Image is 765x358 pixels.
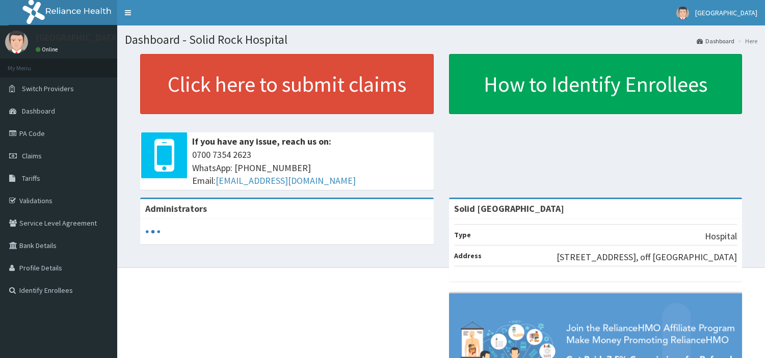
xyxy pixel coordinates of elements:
p: [GEOGRAPHIC_DATA] [36,33,120,42]
p: [STREET_ADDRESS], off [GEOGRAPHIC_DATA] [557,251,737,264]
b: Address [454,251,482,260]
a: How to Identify Enrollees [449,54,743,114]
a: Click here to submit claims [140,54,434,114]
b: Type [454,230,471,239]
a: [EMAIL_ADDRESS][DOMAIN_NAME] [216,175,356,186]
li: Here [735,37,757,45]
span: Tariffs [22,174,40,183]
span: 0700 7354 2623 WhatsApp: [PHONE_NUMBER] Email: [192,148,429,187]
img: User Image [5,31,28,53]
b: Administrators [145,203,207,214]
span: Dashboard [22,106,55,116]
b: If you have any issue, reach us on: [192,135,331,147]
svg: audio-loading [145,224,161,239]
img: User Image [676,7,689,19]
h1: Dashboard - Solid Rock Hospital [125,33,757,46]
p: Hospital [705,230,737,243]
span: Claims [22,151,42,160]
a: Online [36,46,60,53]
span: [GEOGRAPHIC_DATA] [695,8,757,17]
a: Dashboard [697,37,734,45]
span: Switch Providers [22,84,74,93]
strong: Solid [GEOGRAPHIC_DATA] [454,203,564,214]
